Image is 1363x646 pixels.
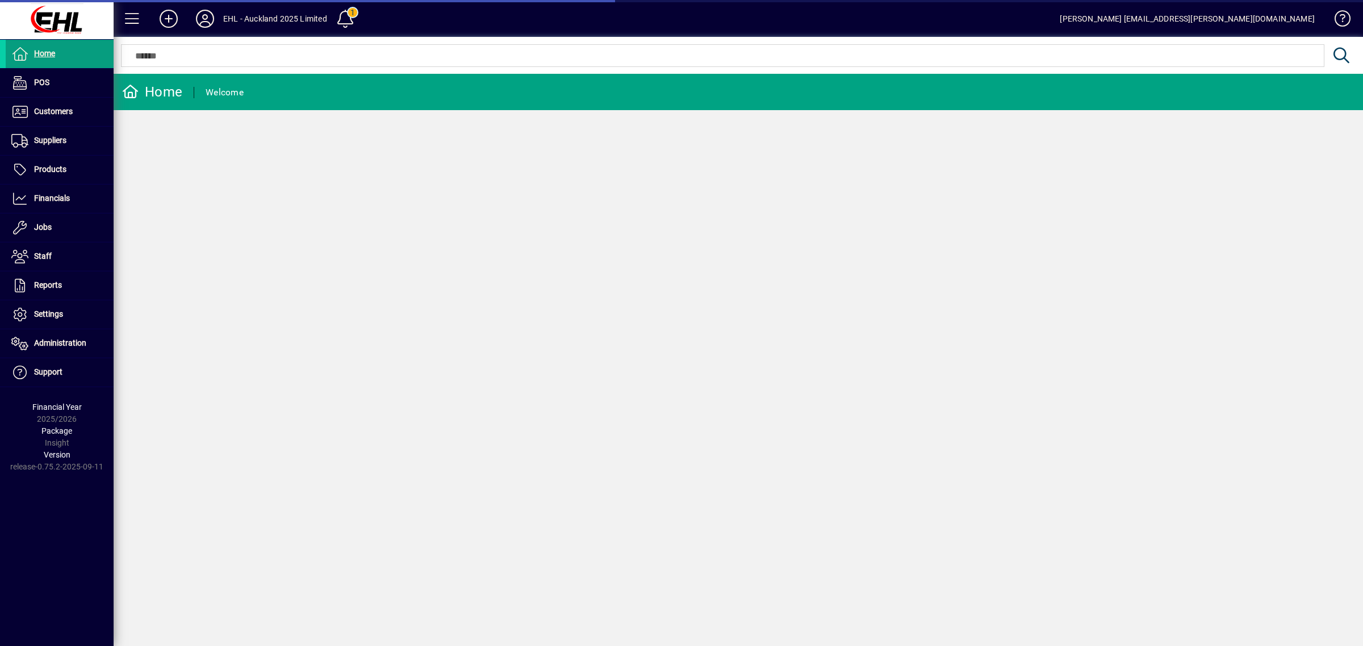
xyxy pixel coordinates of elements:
[6,358,114,387] a: Support
[1060,10,1315,28] div: [PERSON_NAME] [EMAIL_ADDRESS][PERSON_NAME][DOMAIN_NAME]
[206,83,244,102] div: Welcome
[6,156,114,184] a: Products
[34,223,52,232] span: Jobs
[6,329,114,358] a: Administration
[34,194,70,203] span: Financials
[122,83,182,101] div: Home
[6,184,114,213] a: Financials
[34,280,62,290] span: Reports
[223,10,327,28] div: EHL - Auckland 2025 Limited
[41,426,72,435] span: Package
[34,136,66,145] span: Suppliers
[44,450,70,459] span: Version
[1326,2,1349,39] a: Knowledge Base
[6,213,114,242] a: Jobs
[34,49,55,58] span: Home
[34,165,66,174] span: Products
[150,9,187,29] button: Add
[187,9,223,29] button: Profile
[34,78,49,87] span: POS
[32,402,82,412] span: Financial Year
[34,107,73,116] span: Customers
[6,98,114,126] a: Customers
[34,367,62,376] span: Support
[34,309,63,318] span: Settings
[6,127,114,155] a: Suppliers
[34,338,86,347] span: Administration
[6,271,114,300] a: Reports
[6,69,114,97] a: POS
[34,251,52,261] span: Staff
[6,300,114,329] a: Settings
[6,242,114,271] a: Staff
